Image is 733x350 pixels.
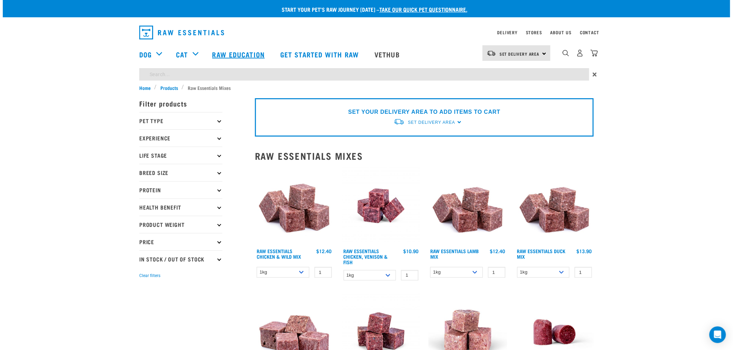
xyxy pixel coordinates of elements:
input: 1 [488,267,505,278]
img: home-icon-1@2x.png [563,50,569,56]
p: Pet Type [139,112,222,129]
p: Experience [139,129,222,147]
a: Products [157,84,182,91]
a: Raw Essentials Chicken, Venison & Fish [344,250,388,263]
img: ?1041 RE Lamb Mix 01 [515,167,594,245]
nav: dropdown navigation [3,40,730,68]
div: $10.90 [403,248,418,254]
button: Clear filters [139,273,160,279]
a: About Us [550,31,572,34]
input: 1 [401,270,418,281]
a: Raw Essentials Duck Mix [517,250,566,258]
a: Cat [176,49,188,59]
img: van-moving.png [394,118,405,126]
a: Vethub [368,40,408,68]
a: Delivery [497,31,518,34]
img: Raw Essentials Logo [139,26,224,39]
span: Set Delivery Area [500,53,540,55]
span: × [593,68,597,81]
p: Product Weight [139,216,222,233]
a: Get started with Raw [273,40,368,68]
a: take our quick pet questionnaire. [379,8,467,11]
p: Life Stage [139,147,222,164]
span: Home [139,84,151,91]
img: home-icon@2x.png [591,49,598,57]
a: Home [139,84,154,91]
a: Stores [526,31,542,34]
div: $12.40 [490,248,505,254]
img: user.png [576,49,584,57]
a: Dog [139,49,152,59]
div: $12.40 [317,248,332,254]
img: ?1041 RE Lamb Mix 01 [429,167,507,245]
p: In Stock / Out Of Stock [139,250,222,268]
div: Open Intercom Messenger [709,326,726,343]
span: Set Delivery Area [408,120,455,125]
a: Raw Essentials Lamb Mix [430,250,479,258]
a: Raw Education [205,40,273,68]
img: Pile Of Cubed Chicken Wild Meat Mix [255,167,334,245]
a: Contact [580,31,599,34]
input: Search... [139,68,589,81]
span: Products [160,84,178,91]
a: Raw Essentials Chicken & Wild Mix [257,250,301,258]
nav: dropdown navigation [134,23,599,42]
div: $13.90 [577,248,592,254]
input: 1 [315,267,332,278]
p: Breed Size [139,164,222,181]
p: SET YOUR DELIVERY AREA TO ADD ITEMS TO CART [348,108,500,116]
input: 1 [575,267,592,278]
p: Health Benefit [139,199,222,216]
nav: breadcrumbs [139,84,594,91]
img: van-moving.png [487,50,496,56]
p: Price [139,233,222,250]
p: Filter products [139,95,222,112]
h2: Raw Essentials Mixes [255,150,594,161]
p: Protein [139,181,222,199]
img: Chicken Venison mix 1655 [342,167,421,245]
